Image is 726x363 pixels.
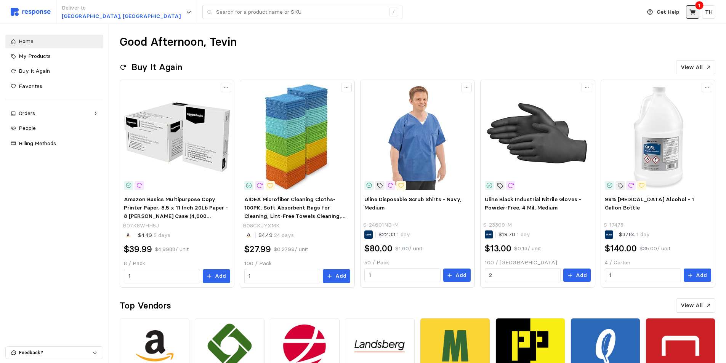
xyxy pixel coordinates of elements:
p: $4.49 [258,231,294,240]
span: Home [19,38,34,45]
p: $35.00 / unit [639,245,670,253]
p: Add [455,271,466,280]
p: 4 / Carton [605,259,711,267]
p: B08CKJYXMK [243,222,280,230]
p: $4.9988 / unit [155,245,189,254]
span: 99% [MEDICAL_DATA] Alcohol - 1 Gallon Bottle [605,196,694,211]
span: Uline Black Industrial Nitrile Gloves - Powder-Free, 4 Mil, Medium [485,196,581,211]
button: View All [676,298,715,313]
p: B07K8WHH5J [123,222,159,230]
p: $4.49 [138,231,170,240]
a: Billing Methods [5,137,103,150]
span: Favorites [19,83,42,90]
a: People [5,122,103,135]
input: Qty [128,269,196,283]
input: Qty [369,269,436,282]
span: My Products [19,53,51,59]
p: Add [215,272,226,280]
h2: Top Vendors [120,300,171,312]
p: Add [576,271,587,280]
p: $22.33 [378,230,410,239]
p: 100 / Pack [244,259,350,268]
p: [GEOGRAPHIC_DATA], [GEOGRAPHIC_DATA] [62,12,181,21]
span: 1 day [635,231,650,238]
p: TH [705,8,713,16]
p: Get Help [657,8,679,16]
h2: $27.99 [244,243,271,255]
button: Add [203,269,230,283]
h1: Good Afternoon, Tevin [120,35,237,50]
p: View All [681,301,703,310]
button: Add [443,269,471,282]
img: S-23309-M [485,84,591,190]
p: Deliver to [62,4,181,12]
span: Uline Disposable Scrub Shirts - Navy, Medium [364,196,462,211]
input: Qty [489,269,556,282]
a: Favorites [5,80,103,93]
input: Qty [248,269,316,283]
div: / [389,8,398,17]
p: 1 [698,1,700,10]
img: svg%3e [11,8,51,16]
h2: $39.99 [124,243,152,255]
a: My Products [5,50,103,63]
span: AIDEA Microfiber Cleaning Cloths-100PK, Soft Absorbent Rags for Cleaning, Lint-Free Towels Cleani... [244,196,348,244]
h2: Buy It Again [131,61,182,73]
p: $0.2799 / unit [274,245,308,254]
input: Qty [609,269,676,282]
span: 1 day [395,231,410,238]
img: 71yKhJpWLnS.__AC_SX300_SY300_QL70_ML2_.jpg [124,84,230,190]
p: 100 / [GEOGRAPHIC_DATA] [485,259,591,267]
p: Feedback? [19,349,92,356]
button: Add [563,269,591,282]
p: Add [696,271,707,280]
h2: $80.00 [364,243,393,254]
button: Feedback? [6,347,103,359]
span: 24 days [272,232,294,238]
img: S-17475_US [605,84,711,190]
input: Search for a product name or SKU [216,5,385,19]
a: Home [5,35,103,48]
button: View All [676,60,715,75]
h2: $13.00 [485,243,511,254]
span: 5 days [152,232,170,238]
p: S-23309-M [483,221,512,229]
img: 81zpetuiJzL.__AC_SX300_SY300_QL70_ML2_.jpg [244,84,350,190]
p: S-24601NB-M [363,221,399,229]
p: View All [681,63,703,72]
span: Buy It Again [19,67,50,74]
button: Get Help [643,5,684,19]
span: 1 day [515,231,530,238]
a: Orders [5,107,103,120]
h2: $140.00 [605,243,637,254]
span: People [19,125,36,131]
a: Buy It Again [5,64,103,78]
p: Add [335,272,346,280]
p: $19.70 [498,230,530,239]
p: $37.84 [619,230,650,239]
p: $0.13 / unit [514,245,541,253]
button: Add [323,269,350,283]
img: S-24601NB-M [364,84,470,190]
div: Orders [19,109,90,118]
span: Amazon Basics Multipurpose Copy Printer Paper, 8.5 x 11 Inch 20Lb Paper - 8 [PERSON_NAME] Case (4... [124,196,228,227]
p: S-17475 [604,221,623,229]
button: TH [702,5,715,19]
button: Add [684,269,711,282]
p: $1.60 / unit [395,245,422,253]
p: 8 / Pack [124,259,230,268]
p: 50 / Pack [364,259,470,267]
span: Billing Methods [19,140,56,147]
